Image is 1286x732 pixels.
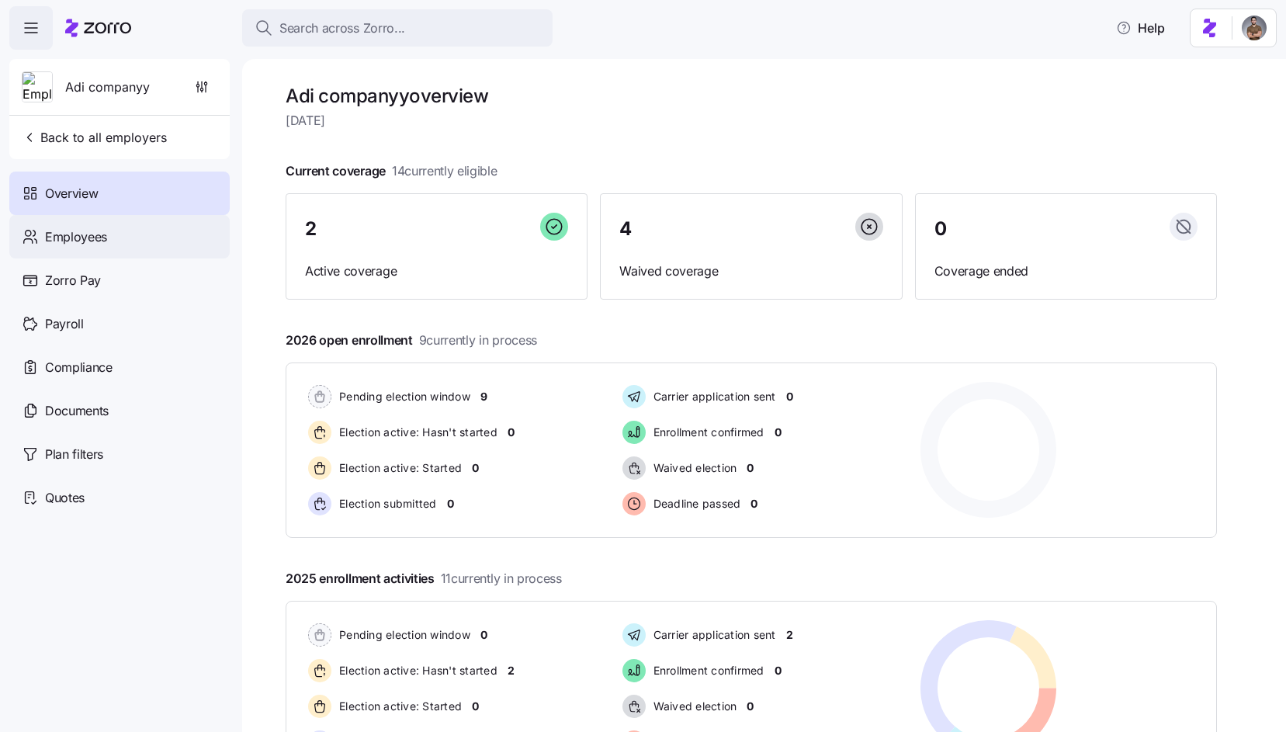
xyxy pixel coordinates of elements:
span: Help [1116,19,1165,37]
span: 2 [508,663,515,678]
span: 0 [747,699,754,714]
span: 9 [480,389,487,404]
span: 11 currently in process [441,569,562,588]
span: Adi companyy [65,78,150,97]
img: 4405efb6-a4ff-4e3b-b971-a8a12b62b3ee-1719735568656.jpeg [1242,16,1267,40]
a: Zorro Pay [9,258,230,302]
a: Overview [9,172,230,215]
span: 0 [508,425,515,440]
span: Compliance [45,358,113,377]
span: Plan filters [45,445,103,464]
span: Current coverage [286,161,497,181]
span: Carrier application sent [649,627,776,643]
span: 0 [472,699,479,714]
span: Payroll [45,314,84,334]
span: 0 [480,627,487,643]
span: Pending election window [334,627,470,643]
span: Waived coverage [619,262,882,281]
a: Payroll [9,302,230,345]
span: Election active: Hasn't started [334,425,497,440]
span: 0 [775,425,782,440]
span: [DATE] [286,111,1217,130]
span: Election active: Hasn't started [334,663,497,678]
a: Employees [9,215,230,258]
span: Enrollment confirmed [649,425,764,440]
span: 0 [775,663,782,678]
a: Plan filters [9,432,230,476]
button: Back to all employers [16,122,173,153]
span: Waived election [649,460,737,476]
span: Carrier application sent [649,389,776,404]
span: Active coverage [305,262,568,281]
button: Search across Zorro... [242,9,553,47]
span: 0 [447,496,454,512]
span: 14 currently eligible [392,161,497,181]
span: Search across Zorro... [279,19,405,38]
a: Documents [9,389,230,432]
span: 2 [786,627,793,643]
span: 2026 open enrollment [286,331,537,350]
span: Election active: Started [334,460,462,476]
span: Waived election [649,699,737,714]
a: Compliance [9,345,230,389]
h1: Adi companyy overview [286,84,1217,108]
span: 0 [747,460,754,476]
button: Help [1104,12,1177,43]
span: 2 [305,220,317,238]
span: Quotes [45,488,85,508]
span: 9 currently in process [419,331,537,350]
span: Zorro Pay [45,271,101,290]
span: Coverage ended [934,262,1198,281]
span: 2025 enrollment activities [286,569,562,588]
span: 0 [472,460,479,476]
span: 0 [934,220,947,238]
span: 4 [619,220,632,238]
span: Election submitted [334,496,437,512]
span: Overview [45,184,98,203]
a: Quotes [9,476,230,519]
span: 0 [786,389,793,404]
img: Employer logo [23,72,52,103]
span: Deadline passed [649,496,741,512]
span: Enrollment confirmed [649,663,764,678]
span: Documents [45,401,109,421]
span: Employees [45,227,107,247]
span: Election active: Started [334,699,462,714]
span: 0 [750,496,757,512]
span: Pending election window [334,389,470,404]
span: Back to all employers [22,128,167,147]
